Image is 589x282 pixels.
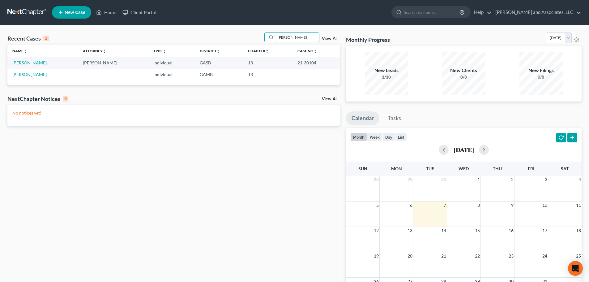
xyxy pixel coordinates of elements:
div: NextChapter Notices [7,95,68,102]
div: Open Intercom Messenger [568,261,583,276]
a: [PERSON_NAME] [12,60,47,65]
span: 17 [542,227,548,234]
i: unfold_more [163,50,166,53]
div: 0/8 [442,74,485,80]
div: 2 [43,36,49,41]
span: 28 [373,176,379,183]
p: No notices yet! [12,110,335,116]
span: Sat [561,166,569,171]
span: 6 [409,202,413,209]
span: Wed [459,166,469,171]
i: unfold_more [314,50,317,53]
span: 5 [376,202,379,209]
a: Tasks [382,111,407,125]
span: 30 [441,176,447,183]
a: Client Portal [119,7,160,18]
span: 13 [407,227,413,234]
div: 0/8 [519,74,563,80]
td: GASB [195,57,243,68]
a: [PERSON_NAME] [12,72,47,77]
div: 1/10 [365,74,408,80]
i: unfold_more [265,50,269,53]
span: 21 [441,252,447,260]
span: 2 [510,176,514,183]
a: Districtunfold_more [200,49,220,53]
span: Tue [426,166,434,171]
span: 24 [542,252,548,260]
div: New Leads [365,67,408,74]
span: 23 [508,252,514,260]
div: Recent Cases [7,35,49,42]
span: 16 [508,227,514,234]
a: View All [322,37,337,41]
td: Individual [148,69,195,80]
h3: Monthly Progress [346,36,390,43]
td: 13 [243,69,292,80]
div: New Filings [519,67,563,74]
div: New Clients [442,67,485,74]
a: Nameunfold_more [12,49,27,53]
span: 3 [544,176,548,183]
span: 19 [373,252,379,260]
i: unfold_more [23,50,27,53]
h2: [DATE] [454,146,474,153]
i: unfold_more [216,50,220,53]
span: Mon [391,166,402,171]
span: New Case [65,10,85,15]
a: [PERSON_NAME] and Associates, LLC [492,7,581,18]
span: 7 [443,202,447,209]
span: 25 [575,252,582,260]
td: Individual [148,57,195,68]
span: Thu [493,166,502,171]
span: 10 [542,202,548,209]
div: 0 [63,96,68,102]
td: 13 [243,57,292,68]
a: Case Nounfold_more [297,49,317,53]
a: Help [471,7,492,18]
span: 20 [407,252,413,260]
span: 8 [477,202,480,209]
span: 15 [474,227,480,234]
a: Chapterunfold_more [248,49,269,53]
button: week [367,133,382,141]
a: Typeunfold_more [153,49,166,53]
span: 11 [575,202,582,209]
span: 12 [373,227,379,234]
a: Attorneyunfold_more [83,49,106,53]
button: day [382,133,395,141]
a: View All [322,97,337,101]
a: Calendar [346,111,379,125]
td: GAMB [195,69,243,80]
span: 18 [575,227,582,234]
span: 29 [407,176,413,183]
td: 21-30104 [292,57,340,68]
td: [PERSON_NAME] [78,57,148,68]
button: month [350,133,367,141]
span: 1 [477,176,480,183]
span: 22 [474,252,480,260]
a: Home [93,7,119,18]
span: 14 [441,227,447,234]
span: Fri [528,166,534,171]
i: unfold_more [103,50,106,53]
input: Search by name... [276,33,319,42]
button: list [395,133,407,141]
input: Search by name... [404,7,460,18]
span: Sun [358,166,367,171]
span: 9 [510,202,514,209]
span: 4 [578,176,582,183]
